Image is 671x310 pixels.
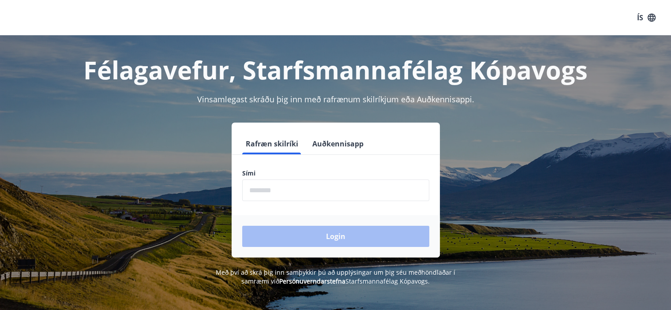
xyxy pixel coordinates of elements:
[632,10,660,26] button: ÍS
[242,169,429,178] label: Sími
[216,268,455,285] span: Með því að skrá þig inn samþykkir þú að upplýsingar um þig séu meðhöndlaðar í samræmi við Starfsm...
[197,94,474,105] span: Vinsamlegast skráðu þig inn með rafrænum skilríkjum eða Auðkennisappi.
[29,53,643,86] h1: Félagavefur, Starfsmannafélag Kópavogs
[309,133,367,154] button: Auðkennisapp
[242,133,302,154] button: Rafræn skilríki
[279,277,345,285] a: Persónuverndarstefna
